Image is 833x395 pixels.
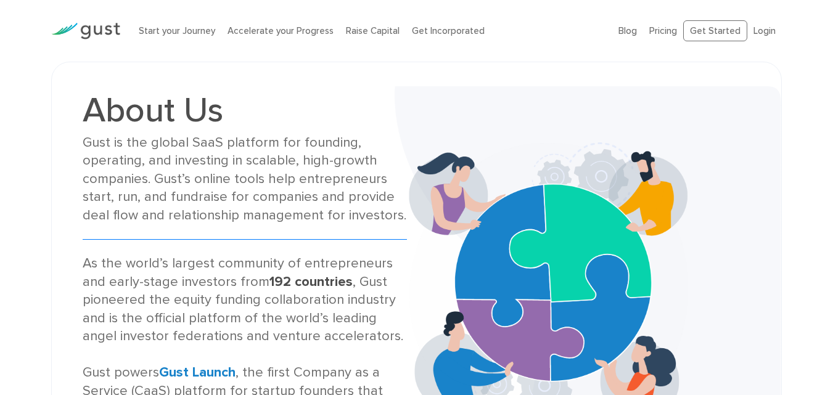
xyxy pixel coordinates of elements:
a: Raise Capital [346,25,400,36]
div: Gust is the global SaaS platform for founding, operating, and investing in scalable, high-growth ... [83,134,408,224]
h1: About Us [83,93,408,128]
a: Get Started [683,20,747,42]
img: Gust Logo [51,23,120,39]
a: Gust Launch [159,364,236,380]
a: Login [753,25,776,36]
a: Blog [618,25,637,36]
a: Get Incorporated [412,25,485,36]
a: Accelerate your Progress [228,25,334,36]
a: Start your Journey [139,25,215,36]
strong: 192 countries [269,274,353,290]
a: Pricing [649,25,677,36]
